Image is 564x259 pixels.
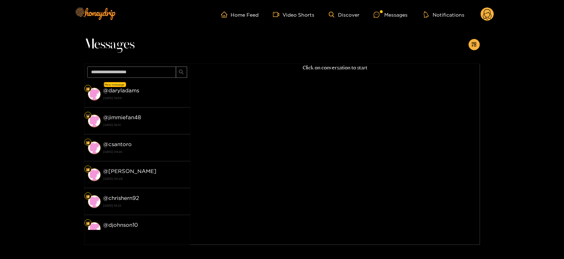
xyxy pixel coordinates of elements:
img: Fan Level [86,221,90,225]
p: Click on conversation to start [190,64,480,72]
img: conversation [88,115,101,127]
strong: @ csantoro [103,141,132,147]
img: conversation [88,142,101,154]
img: Fan Level [86,167,90,172]
strong: @ [PERSON_NAME] [103,168,157,174]
span: search [179,69,184,75]
span: appstore-add [471,42,477,48]
img: conversation [88,88,101,100]
strong: [DATE] 18:01 [103,122,187,128]
span: Messages [84,36,135,53]
div: New message [104,82,126,87]
strong: @ djohnson10 [103,222,138,228]
button: Notifications [422,11,467,18]
strong: [DATE] 19:09 [103,95,187,101]
img: Fan Level [86,87,90,91]
strong: @ jimmiefan48 [103,114,141,120]
strong: [DATE] 00:24 [103,175,187,182]
img: conversation [88,222,101,235]
img: Fan Level [86,114,90,118]
a: Video Shorts [273,11,315,18]
img: Fan Level [86,194,90,198]
strong: [DATE] 18:32 [103,202,187,209]
strong: @ daryladams [103,87,139,93]
span: video-camera [273,11,283,18]
strong: [DATE] 13:59 [103,229,187,236]
a: Discover [329,12,360,18]
button: search [176,67,187,78]
img: conversation [88,195,101,208]
strong: @ chrishern92 [103,195,139,201]
span: home [221,11,231,18]
a: Home Feed [221,11,259,18]
strong: [DATE] 09:26 [103,149,187,155]
div: Messages [374,11,408,19]
img: conversation [88,168,101,181]
button: appstore-add [469,39,480,50]
img: Fan Level [86,140,90,145]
